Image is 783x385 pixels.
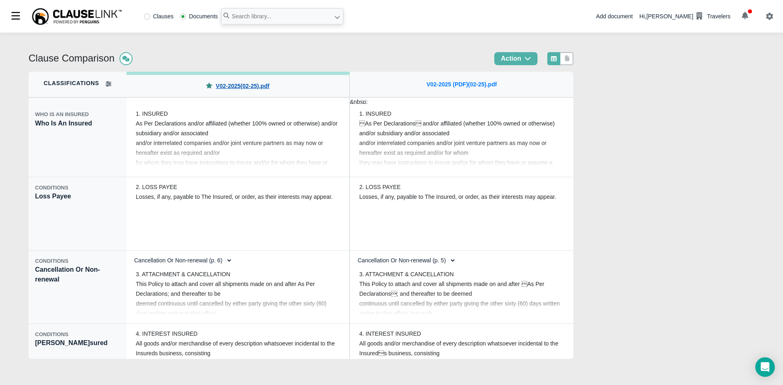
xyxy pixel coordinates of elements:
[144,13,174,19] label: Clauses
[353,180,571,247] div: 2. LOSS PAYEE Losses, if any, payable to The Insured, or order, as their interests may appear.
[353,107,571,174] div: 1. INSURED As Per Declarations and/or affiliated (whether 100% owned or otherwise) and/or subsi...
[221,8,343,24] input: Search library...
[353,267,571,320] div: 3. ATTACHMENT & CANCELLATION This Policy to attach and cover all shipments made on and after As ...
[547,52,560,65] div: Grid Comparison View
[126,72,350,98] div: Switch Anchor Document
[129,267,346,320] div: 3. ATTACHMENT & CANCELLATION This Policy to attach and cover all shipments made on and after As P...
[129,107,346,174] div: 1. INSURED As Per Declarations and/or affiliated (whether 100% owned or otherwise) and/or subsidi...
[44,80,99,87] h5: Classifications
[35,330,120,339] div: CONDITIONS
[31,7,123,26] img: ClauseLink
[35,110,120,119] div: WHO IS AN INSURED
[639,9,730,23] div: Hi, [PERSON_NAME]
[755,357,775,377] div: Open Intercom Messenger
[29,104,126,177] div: Who Is An Insured
[216,82,270,90] a: V02-2025(02-25).pdf
[501,55,521,62] span: Action
[427,80,497,89] a: V02-2025 (PDF)(02-25).pdf
[29,251,126,324] div: Cancellation Or Non-renewal
[180,13,218,19] label: Documents
[35,184,120,192] div: CONDITIONS
[29,177,126,251] div: Loss Payee
[29,53,115,64] span: Clause Comparison
[35,257,120,265] div: CONDITIONS
[596,12,633,21] div: Add document
[560,52,573,65] div: Switch to Document Comparison View
[129,180,346,247] div: 2. LOSS PAYEE Losses, if any, payable to The Insured, or order, as their interests may appear.
[707,12,730,21] div: Travelers
[494,52,537,65] button: Action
